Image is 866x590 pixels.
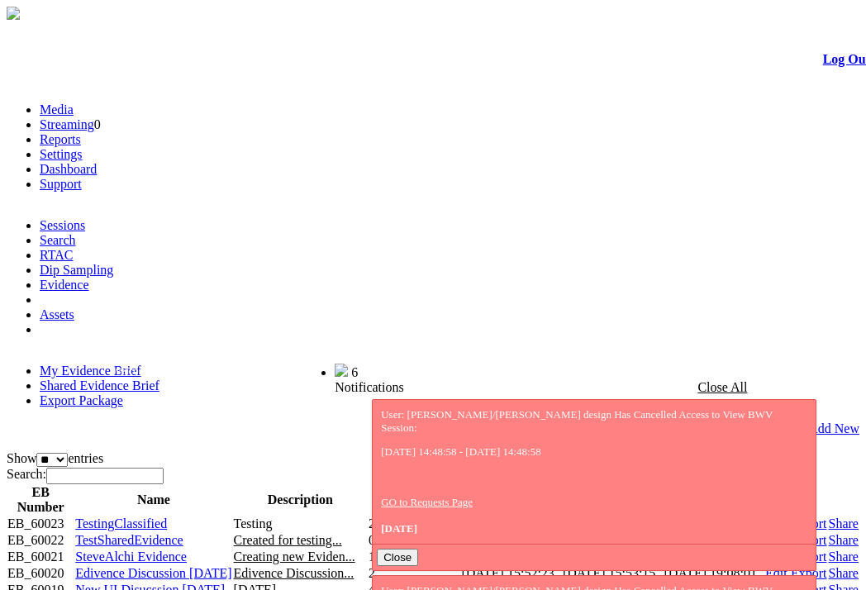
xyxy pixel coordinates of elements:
a: Sessions [40,218,85,232]
a: RTAC [40,248,73,262]
a: Export [791,550,827,564]
a: Share [829,566,859,580]
a: Settings [40,147,83,161]
a: Share [829,550,859,564]
a: Dip Sampling [40,263,113,277]
span: [DATE] [381,522,417,535]
a: Share [829,533,859,547]
td: EB_60020 [7,565,74,582]
a: Shared Evidence Brief [40,378,159,393]
a: Edivence Discussion [DATE] [75,566,231,580]
p: [DATE] 14:48:58 - [DATE] 14:48:58 [381,445,807,459]
a: My Evidence Brief [40,364,141,378]
button: Close [377,549,418,566]
a: Export [791,533,827,547]
th: Name: activate to sort column ascending [74,484,232,516]
a: TestingClassified [75,516,167,531]
select: Showentries [36,453,68,467]
a: Media [40,102,74,117]
a: Export [791,516,827,531]
a: Evidence [40,278,89,292]
a: Support [40,177,82,191]
a: SteveAlchi Evidence [75,550,187,564]
div: User: [PERSON_NAME]/[PERSON_NAME] design Has Cancelled Access to View BWV Session: [381,408,807,535]
td: EB_60023 [7,516,74,532]
a: TestSharedEvidence [75,533,183,547]
label: Show entries [7,451,103,465]
a: Add New [808,421,859,436]
a: Close All [697,380,747,394]
td: EB_60022 [7,532,74,549]
a: Reports [40,132,81,146]
td: EB_60021 [7,549,74,565]
a: GO to Requests Page [381,496,473,508]
div: Notifications [335,380,825,395]
input: Search: [46,468,164,484]
a: Export [791,566,827,580]
a: Search [40,233,76,247]
span: 0 [94,117,101,131]
a: Streaming [40,117,94,131]
span: 6 [351,365,358,379]
span: Welcome, Nav Alchi design (Administrator) [112,364,302,377]
img: bell25.png [335,364,348,377]
th: EB Number: activate to sort column ascending [7,484,74,516]
a: Share [829,516,859,531]
a: Dashboard [40,162,97,176]
img: arrow-3.png [7,7,20,20]
a: Assets [40,307,74,321]
a: Export Package [40,393,123,407]
label: Search: [7,467,164,481]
